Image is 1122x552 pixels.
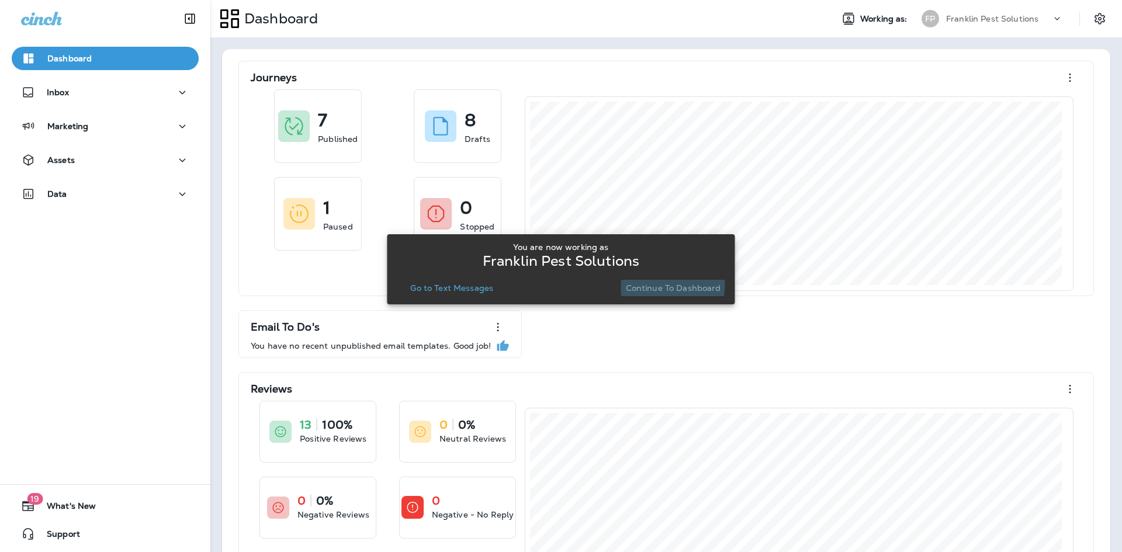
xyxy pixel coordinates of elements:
p: Published [318,133,358,145]
p: 0 [297,495,306,506]
p: 100% [322,419,352,431]
p: 0% [316,495,333,506]
p: Negative Reviews [297,509,369,520]
p: Journeys [251,72,297,84]
p: Inbox [47,88,69,97]
span: Working as: [860,14,910,24]
p: Go to Text Messages [410,283,493,293]
p: Data [47,189,67,199]
p: You are now working as [513,242,608,252]
button: Settings [1089,8,1110,29]
button: Continue to Dashboard [621,280,726,296]
p: Franklin Pest Solutions [483,256,639,266]
p: 1 [323,202,330,214]
div: FP [922,10,939,27]
p: Dashboard [240,10,318,27]
span: 19 [27,493,43,505]
p: 7 [318,114,327,126]
p: Franklin Pest Solutions [946,14,1038,23]
button: Dashboard [12,47,199,70]
p: Positive Reviews [300,433,366,445]
p: Assets [47,155,75,165]
p: You have no recent unpublished email templates. Good job! [251,341,491,350]
p: Marketing [47,121,88,131]
p: Reviews [251,383,292,395]
p: Paused [323,221,353,232]
button: Collapse Sidebar [174,7,206,30]
button: Go to Text Messages [406,280,498,296]
button: Support [12,522,199,546]
p: Email To Do's [251,321,320,333]
span: What's New [35,501,96,515]
span: Support [35,529,80,543]
button: Assets [12,148,199,172]
p: Continue to Dashboard [626,283,721,293]
p: 13 [300,419,311,431]
button: 19What's New [12,494,199,518]
button: Data [12,182,199,206]
p: Dashboard [47,54,92,63]
button: Marketing [12,114,199,138]
button: Inbox [12,81,199,104]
